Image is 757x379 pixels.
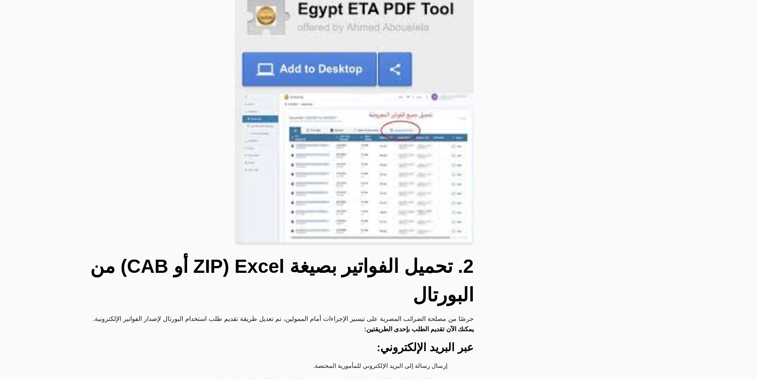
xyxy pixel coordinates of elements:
li: إرسال رسالة إلى البريد الإلكتروني للمأمورية المختصة. [86,359,458,374]
strong: يمكنك الآن تقديم الطلب بإحدى الطريقتين: [364,326,474,332]
p: حرصًا من مصلحة الضرائب المصرية على تيسير الإجراءات أمام الممولين، تم تعديل طريقة تقديم طلب استخدا... [78,313,474,334]
h2: 2. تحميل الفواتير بصيغة Excel (ZIP أو CAB) من البورتال [78,252,474,309]
h3: : [78,340,474,355]
strong: عبر البريد الإلكتروني [380,341,474,354]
